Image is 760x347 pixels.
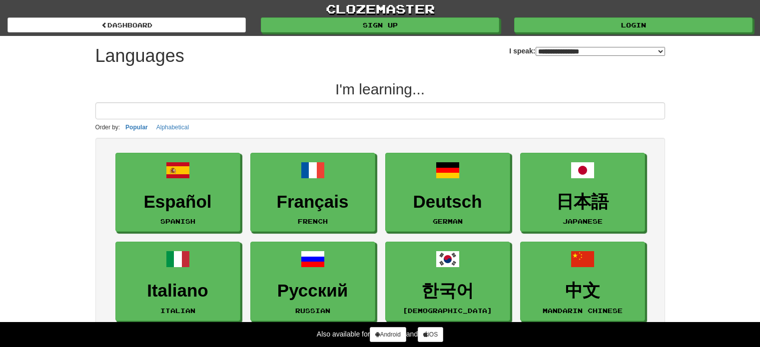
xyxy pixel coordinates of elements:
small: Russian [295,307,330,314]
a: Login [514,17,753,32]
h3: 한국어 [391,281,505,301]
button: Alphabetical [153,122,192,133]
h3: Deutsch [391,192,505,212]
a: DeutschGerman [385,153,510,232]
h3: Español [121,192,235,212]
a: dashboard [7,17,246,32]
a: 한국어[DEMOGRAPHIC_DATA] [385,242,510,321]
small: Italian [160,307,195,314]
h3: 中文 [526,281,640,301]
a: ItalianoItalian [115,242,240,321]
a: Sign up [261,17,499,32]
a: 日本語Japanese [520,153,645,232]
small: Order by: [95,124,120,131]
a: iOS [418,327,443,342]
label: I speak: [509,46,665,56]
small: [DEMOGRAPHIC_DATA] [403,307,492,314]
a: EspañolSpanish [115,153,240,232]
small: Japanese [563,218,603,225]
small: Spanish [160,218,195,225]
h3: Italiano [121,281,235,301]
select: I speak: [536,47,665,56]
a: РусскийRussian [250,242,375,321]
h2: I'm learning... [95,81,665,97]
button: Popular [122,122,151,133]
a: 中文Mandarin Chinese [520,242,645,321]
small: German [433,218,463,225]
small: French [298,218,328,225]
a: Android [370,327,406,342]
h3: 日本語 [526,192,640,212]
h3: Français [256,192,370,212]
h1: Languages [95,46,184,66]
h3: Русский [256,281,370,301]
small: Mandarin Chinese [543,307,623,314]
a: FrançaisFrench [250,153,375,232]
